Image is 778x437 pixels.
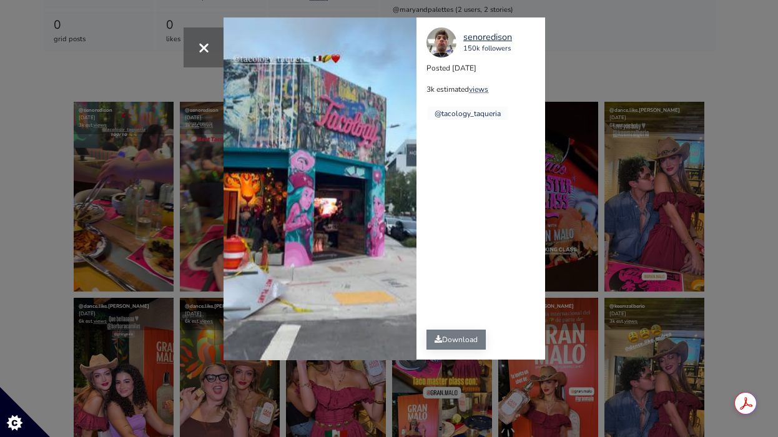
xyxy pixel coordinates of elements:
[463,31,512,44] a: senoredison
[435,109,501,119] a: @tacology_taqueria
[198,34,210,61] span: ×
[469,84,488,94] a: views
[463,44,512,54] div: 150k followers
[426,330,486,350] a: Download
[426,84,544,95] p: 3k estimated
[184,27,224,67] button: Close
[426,62,544,74] p: Posted [DATE]
[426,27,456,57] img: 572012832.jpg
[224,17,416,360] video: Your browser does not support HTML5 video.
